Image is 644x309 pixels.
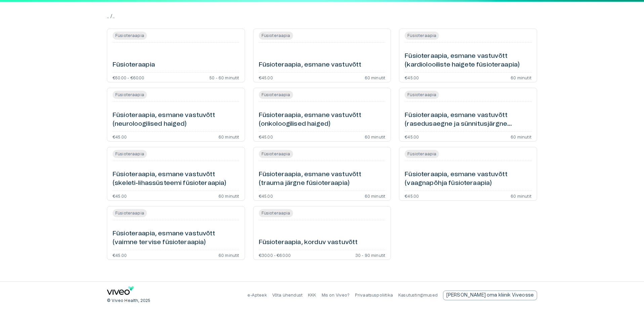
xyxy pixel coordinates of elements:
[365,75,386,79] p: 60 minutit
[259,253,291,257] p: €30.00 - €60.00
[113,33,147,39] span: Füsioteraapia
[399,88,537,142] a: Open service booking details
[113,170,239,188] h6: Füsioteraapia, esmane vastuvõtt (skeleti-lihassüsteemi füsioteraapia)
[107,12,537,21] p: .. / ..
[107,147,245,201] a: Open service booking details
[253,29,391,82] a: Open service booking details
[113,61,155,70] h6: Füsioteraapia
[443,291,537,300] div: [PERSON_NAME] oma kliinik Viveosse
[355,293,393,297] a: Privaatsuspoliitika
[405,194,419,198] p: €45.00
[365,134,386,139] p: 60 minutit
[247,293,267,297] a: e-Apteek
[253,88,391,142] a: Open service booking details
[405,52,531,70] h6: Füsioteraapia, esmane vastuvõtt (kardiolooiliste haigete füsioteraapia)
[259,170,386,188] h6: Füsioteraapia, esmane vastuvõtt (trauma järgne füsioteraapia)
[113,194,127,198] p: €45.00
[511,134,531,139] p: 60 minutit
[253,147,391,201] a: Open service booking details
[259,210,293,216] span: Füsioteraapia
[107,88,245,142] a: Open service booking details
[107,298,150,304] p: © Viveo Health, 2025
[446,292,534,299] p: [PERSON_NAME] oma kliinik Viveosse
[365,194,386,198] p: 60 minutit
[405,170,531,188] h6: Füsioteraapia, esmane vastuvõtt (vaagnapõhja füsioteraapia)
[405,151,439,157] span: Füsioteraapia
[113,75,145,79] p: €50.00 - €60.00
[511,194,531,198] p: 60 minutit
[218,134,239,139] p: 60 minutit
[443,291,537,300] a: Send email to partnership request to viveo
[218,194,239,198] p: 60 minutit
[405,75,419,79] p: €45.00
[209,75,239,79] p: 50 - 60 minutit
[107,286,134,297] a: Navigate to home page
[405,92,439,98] span: Füsioteraapia
[259,194,273,198] p: €45.00
[259,134,273,139] p: €45.00
[113,134,127,139] p: €45.00
[355,253,386,257] p: 30 - 90 minutit
[259,238,358,247] h6: Füsioteraapia, korduv vastuvõtt
[322,293,350,298] p: Mis on Viveo?
[405,33,439,39] span: Füsioteraapia
[113,111,239,129] h6: Füsioteraapia, esmane vastuvõtt (neuroloogilised haiged)
[259,61,362,70] h6: Füsioteraapia, esmane vastuvõtt
[113,253,127,257] p: €45.00
[259,92,293,98] span: Füsioteraapia
[259,33,293,39] span: Füsioteraapia
[113,229,239,247] h6: Füsioteraapia, esmane vastuvõtt (vaimne tervise füsioteraapia)
[113,210,147,216] span: Füsioteraapia
[405,111,531,129] h6: Füsioteraapia, esmane vastuvõtt (rasedusaegne ja sünnitusjärgne füsioteraapia)
[113,92,147,98] span: Füsioteraapia
[399,29,537,82] a: Open service booking details
[398,293,438,297] a: Kasutustingimused
[399,147,537,201] a: Open service booking details
[113,151,147,157] span: Füsioteraapia
[218,253,239,257] p: 60 minutit
[272,293,303,298] p: Võta ühendust
[259,75,273,79] p: €45.00
[405,134,419,139] p: €45.00
[259,111,386,129] h6: Füsioteraapia, esmane vastuvõtt (onkoloogilised haiged)
[107,206,245,260] a: Open service booking details
[259,151,293,157] span: Füsioteraapia
[308,293,316,297] a: KKK
[511,75,531,79] p: 60 minutit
